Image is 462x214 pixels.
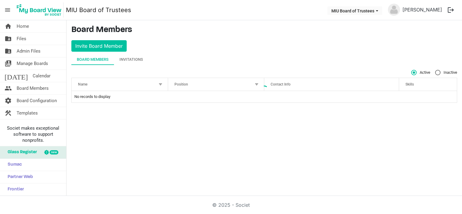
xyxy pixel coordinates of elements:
[15,2,63,18] img: My Board View Logo
[5,82,12,94] span: people
[17,95,57,107] span: Board Configuration
[71,40,127,52] button: Invite Board Member
[17,82,49,94] span: Board Members
[411,70,430,75] span: Active
[212,202,250,208] a: © 2025 - Societ
[5,183,24,196] span: Frontier
[66,4,131,16] a: MIU Board of Trustees
[17,20,29,32] span: Home
[5,70,28,82] span: [DATE]
[77,57,109,63] div: Board Members
[33,70,50,82] span: Calendar
[400,4,444,16] a: [PERSON_NAME]
[119,57,143,63] div: Invitations
[327,6,382,15] button: MIU Board of Trustees dropdownbutton
[444,4,457,16] button: logout
[5,171,33,183] span: Partner Web
[2,4,13,16] span: menu
[5,107,12,119] span: construction
[50,150,58,154] div: new
[71,54,457,65] div: tab-header
[5,95,12,107] span: settings
[388,4,400,16] img: no-profile-picture.svg
[17,45,41,57] span: Admin Files
[71,25,457,35] h3: Board Members
[15,2,66,18] a: My Board View Logo
[5,57,12,70] span: switch_account
[3,125,63,143] span: Societ makes exceptional software to support nonprofits.
[435,70,457,75] span: Inactive
[5,146,37,158] span: Glass Register
[5,159,22,171] span: Sumac
[5,20,12,32] span: home
[17,33,26,45] span: Files
[5,33,12,45] span: folder_shared
[17,57,48,70] span: Manage Boards
[5,45,12,57] span: folder_shared
[17,107,38,119] span: Templates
